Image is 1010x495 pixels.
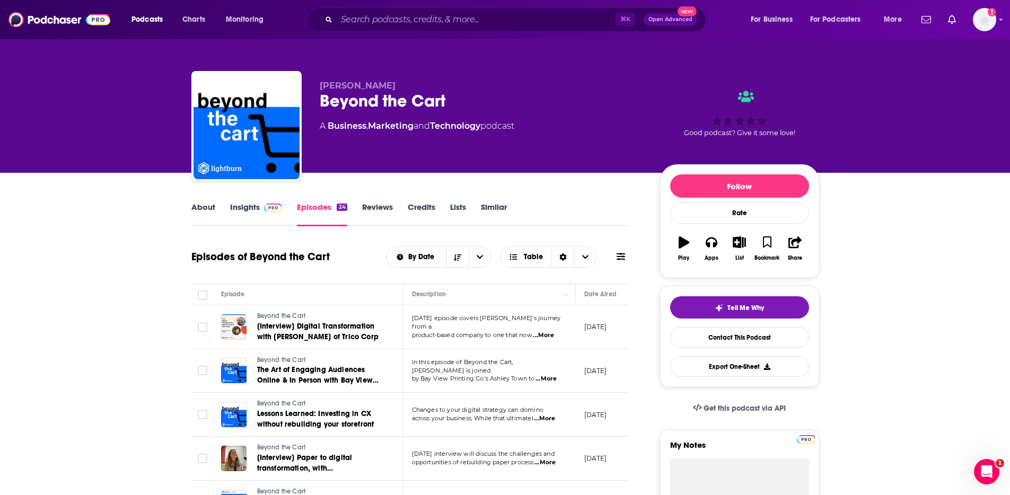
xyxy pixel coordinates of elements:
a: Beyond the Cart [257,443,384,453]
span: Charts [182,12,205,27]
a: Pro website [797,434,815,444]
a: Beyond the Cart [257,399,384,409]
p: [DATE] [584,366,607,375]
span: Open Advanced [648,17,692,22]
span: More [884,12,902,27]
a: Get this podcast via API [684,395,795,421]
div: Apps [705,255,718,261]
button: open menu [469,247,491,267]
a: Lessons Learned: Investing in CX without rebuilding your storefront [257,409,384,430]
div: Search podcasts, credits, & more... [318,7,716,32]
span: [Interview] Digital Transformation with [PERSON_NAME] of Trico Corp [257,322,379,341]
span: ...More [534,414,555,423]
span: For Business [751,12,793,27]
button: open menu [387,253,446,261]
svg: Add a profile image [988,8,996,16]
input: Search podcasts, credits, & more... [337,11,616,28]
div: Episode [221,288,245,300]
span: [DATE] interview will discuss the challenges and [412,450,555,457]
span: Logged in as elleb2btech [973,8,996,31]
a: Credits [408,202,435,226]
img: Beyond the Cart [194,73,300,179]
span: Toggle select row [198,322,207,332]
a: Show notifications dropdown [944,11,960,29]
span: ...More [533,331,554,340]
button: Export One-Sheet [670,356,809,377]
img: Podchaser Pro [797,435,815,444]
a: Beyond the Cart [257,312,384,321]
span: by Bay View Printing Co.'s Ashley Town to [412,375,535,382]
img: Podchaser Pro [264,204,283,212]
a: The Art of Engaging Audiences Online & In Person with Bay View Printing Co. [257,365,384,386]
button: open menu [743,11,806,28]
span: New [678,6,697,16]
img: tell me why sparkle [715,304,723,312]
div: Rate [670,202,809,224]
div: Sort Direction [551,247,574,267]
span: [PERSON_NAME] [320,81,396,91]
a: Reviews [362,202,393,226]
span: Monitoring [226,12,264,27]
div: A podcast [320,120,514,132]
span: Table [524,253,543,261]
span: ⌘ K [616,13,635,26]
a: Similar [481,202,507,226]
span: For Podcasters [810,12,861,27]
span: Beyond the Cart [257,488,306,495]
div: 24 [337,204,347,211]
span: By Date [408,253,438,261]
button: Column Actions [560,288,573,301]
div: Share [788,255,802,261]
button: Play [670,229,698,268]
iframe: Intercom live chat [974,459,999,484]
span: Get this podcast via API [704,404,786,413]
p: [DATE] [584,322,607,331]
a: Charts [175,11,212,28]
span: [Interview] Paper to digital transformation, with [PERSON_NAME] [257,453,353,483]
span: Beyond the Cart [257,444,306,451]
div: Play [678,255,689,261]
button: Apps [698,229,725,268]
button: Show profile menu [973,8,996,31]
span: , [366,121,368,131]
span: opportunities of rebuilding paper process [412,458,534,466]
h1: Episodes of Beyond the Cart [191,250,330,263]
p: [DATE] [584,410,607,419]
span: Podcasts [131,12,163,27]
button: Share [781,229,809,268]
button: List [725,229,753,268]
span: and [414,121,430,131]
a: Episodes24 [297,202,347,226]
h2: Choose View [500,246,597,268]
button: tell me why sparkleTell Me Why [670,296,809,319]
div: Date Aired [584,288,617,300]
div: List [735,255,744,261]
img: User Profile [973,8,996,31]
a: [Interview] Paper to digital transformation, with [PERSON_NAME] [257,453,384,474]
a: Marketing [368,121,414,131]
a: Beyond the Cart [257,356,384,365]
label: My Notes [670,440,809,458]
button: Follow [670,174,809,198]
div: Bookmark [754,255,779,261]
span: 1 [996,459,1004,467]
a: Technology [430,121,480,131]
a: Business [328,121,366,131]
a: InsightsPodchaser Pro [230,202,283,226]
a: Show notifications dropdown [917,11,935,29]
span: across your business. While that ultimatel [412,414,533,422]
a: Contact This Podcast [670,327,809,348]
div: Description [412,288,446,300]
span: Beyond the Cart [257,400,306,407]
button: open menu [803,11,876,28]
span: Toggle select row [198,454,207,463]
span: In this episode of Beyond the Cart, [PERSON_NAME] is joined [412,358,513,374]
span: Changes to your digital strategy can domino [412,406,543,413]
span: Beyond the Cart [257,312,306,320]
span: Good podcast? Give it some love! [684,129,795,137]
button: open menu [218,11,277,28]
span: Toggle select row [198,410,207,419]
button: open menu [124,11,177,28]
a: Lists [450,202,466,226]
span: ...More [535,375,557,383]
